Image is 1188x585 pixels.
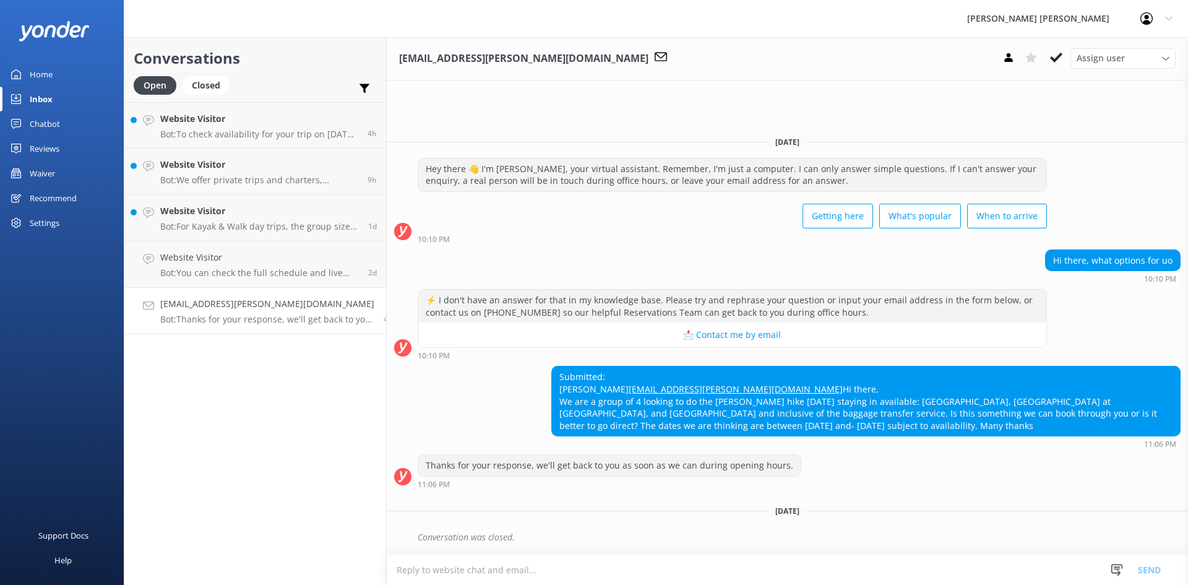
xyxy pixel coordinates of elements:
[967,204,1047,228] button: When to arrive
[30,161,55,186] div: Waiver
[368,128,377,139] span: Aug 28 2025 09:00am (UTC +12:00) Pacific/Auckland
[418,351,1047,360] div: Aug 23 2025 10:10pm (UTC +12:00) Pacific/Auckland
[803,204,873,228] button: Getting here
[629,383,843,395] a: [EMAIL_ADDRESS][PERSON_NAME][DOMAIN_NAME]
[418,235,1047,243] div: Aug 23 2025 10:10pm (UTC +12:00) Pacific/Auckland
[124,241,386,288] a: Website VisitorBot:You can check the full schedule and live availability for the [GEOGRAPHIC_DATA...
[38,523,88,548] div: Support Docs
[124,288,386,334] a: [EMAIL_ADDRESS][PERSON_NAME][DOMAIN_NAME]Bot:Thanks for your response, we'll get back to you as s...
[160,158,358,171] h4: Website Visitor
[160,175,358,186] p: Bot: We offer private trips and charters, including private water taxi charters. Please contact u...
[879,204,961,228] button: What's popular
[30,62,53,87] div: Home
[30,87,53,111] div: Inbox
[134,76,176,95] div: Open
[418,455,801,476] div: Thanks for your response, we'll get back to you as soon as we can during opening hours.
[418,236,450,243] strong: 10:10 PM
[30,111,60,136] div: Chatbot
[134,46,377,70] h2: Conversations
[160,297,374,311] h4: [EMAIL_ADDRESS][PERSON_NAME][DOMAIN_NAME]
[30,210,59,235] div: Settings
[418,527,1181,548] div: Conversation was closed.
[368,221,377,232] span: Aug 27 2025 12:16pm (UTC +12:00) Pacific/Auckland
[418,158,1046,191] div: Hey there 👋 I'm [PERSON_NAME], your virtual assistant. Remember, I'm just a computer. I can only ...
[368,175,377,185] span: Aug 28 2025 04:16am (UTC +12:00) Pacific/Auckland
[418,480,801,488] div: Aug 23 2025 11:06pm (UTC +12:00) Pacific/Auckland
[399,51,648,67] h3: [EMAIL_ADDRESS][PERSON_NAME][DOMAIN_NAME]
[54,548,72,573] div: Help
[384,314,392,324] span: Aug 23 2025 11:06pm (UTC +12:00) Pacific/Auckland
[19,21,90,41] img: yonder-white-logo.png
[368,267,377,278] span: Aug 25 2025 09:25pm (UTC +12:00) Pacific/Auckland
[394,527,1181,548] div: 2025-08-28T01:07:22.902
[160,314,374,325] p: Bot: Thanks for your response, we'll get back to you as soon as we can during opening hours.
[160,129,358,140] p: Bot: To check availability for your trip on [DATE], please use the Day Trip Finder at [URL][DOMAI...
[418,323,1046,347] button: 📩 Contact me by email
[160,267,359,279] p: Bot: You can check the full schedule and live availability for the [GEOGRAPHIC_DATA], [PERSON_NAM...
[1046,250,1180,271] div: Hi there, what options for uo
[768,506,807,516] span: [DATE]
[160,204,359,218] h4: Website Visitor
[183,76,230,95] div: Closed
[160,221,359,232] p: Bot: For Kayak & Walk day trips, the group size is managed with a ratio of 1 guide for every 8 ka...
[183,78,236,92] a: Closed
[30,136,59,161] div: Reviews
[418,290,1046,323] div: ⚡ I don't have an answer for that in my knowledge base. Please try and rephrase your question or ...
[124,195,386,241] a: Website VisitorBot:For Kayak & Walk day trips, the group size is managed with a ratio of 1 guide ...
[1144,275,1176,283] strong: 10:10 PM
[552,366,1180,436] div: Submitted: [PERSON_NAME] Hi there, We are a group of 4 looking to do the [PERSON_NAME] hike [DATE...
[1045,274,1181,283] div: Aug 23 2025 10:10pm (UTC +12:00) Pacific/Auckland
[124,102,386,149] a: Website VisitorBot:To check availability for your trip on [DATE], please use the Day Trip Finder ...
[418,481,450,488] strong: 11:06 PM
[418,352,450,360] strong: 10:10 PM
[1070,48,1176,68] div: Assign User
[134,78,183,92] a: Open
[160,112,358,126] h4: Website Visitor
[1077,51,1125,65] span: Assign user
[768,137,807,147] span: [DATE]
[160,251,359,264] h4: Website Visitor
[1144,441,1176,448] strong: 11:06 PM
[124,149,386,195] a: Website VisitorBot:We offer private trips and charters, including private water taxi charters. Pl...
[30,186,77,210] div: Recommend
[551,440,1181,448] div: Aug 23 2025 11:06pm (UTC +12:00) Pacific/Auckland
